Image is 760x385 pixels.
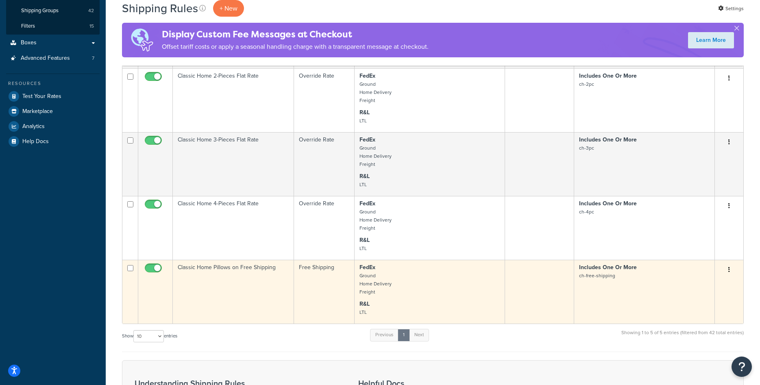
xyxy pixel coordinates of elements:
[21,55,70,62] span: Advanced Features
[294,196,354,260] td: Override Rate
[173,68,294,132] td: Classic Home 2-Pieces Flat Rate
[21,7,59,14] span: Shipping Groups
[359,108,370,117] strong: R&L
[294,68,354,132] td: Override Rate
[579,80,594,88] small: ch-2pc
[6,19,100,34] a: Filters 15
[579,208,594,215] small: ch-4pc
[359,236,370,244] strong: R&L
[6,35,100,50] a: Boxes
[579,263,637,272] strong: Includes One Or More
[6,104,100,119] a: Marketplace
[6,3,100,18] a: Shipping Groups 42
[579,135,637,144] strong: Includes One Or More
[579,144,594,152] small: ch-3pc
[22,93,61,100] span: Test Your Rates
[22,123,45,130] span: Analytics
[162,28,429,41] h4: Display Custom Fee Messages at Checkout
[359,309,367,316] small: LTL
[6,51,100,66] a: Advanced Features 7
[173,132,294,196] td: Classic Home 3-Pieces Flat Rate
[173,260,294,324] td: Classic Home Pillows on Free Shipping
[579,199,637,208] strong: Includes One Or More
[89,23,94,30] span: 15
[579,72,637,80] strong: Includes One Or More
[92,55,94,62] span: 7
[22,108,53,115] span: Marketplace
[579,272,615,279] small: ch-free-shipping
[359,199,375,208] strong: FedEx
[6,119,100,134] a: Analytics
[370,329,399,341] a: Previous
[359,72,375,80] strong: FedEx
[122,0,198,16] h1: Shipping Rules
[21,23,35,30] span: Filters
[398,329,410,341] a: 1
[359,80,392,104] small: Ground Home Delivery Freight
[122,23,162,57] img: duties-banner-06bc72dcb5fe05cb3f9472aba00be2ae8eb53ab6f0d8bb03d382ba314ac3c341.png
[122,330,177,342] label: Show entries
[359,272,392,296] small: Ground Home Delivery Freight
[359,144,392,168] small: Ground Home Delivery Freight
[359,172,370,181] strong: R&L
[359,181,367,188] small: LTL
[133,330,164,342] select: Showentries
[359,117,367,124] small: LTL
[621,328,744,346] div: Showing 1 to 5 of 5 entries (filtered from 42 total entries)
[6,134,100,149] a: Help Docs
[6,51,100,66] li: Advanced Features
[173,196,294,260] td: Classic Home 4-Pieces Flat Rate
[718,3,744,14] a: Settings
[294,132,354,196] td: Override Rate
[732,357,752,377] button: Open Resource Center
[359,135,375,144] strong: FedEx
[359,208,392,232] small: Ground Home Delivery Freight
[22,138,49,145] span: Help Docs
[409,329,429,341] a: Next
[162,41,429,52] p: Offset tariff costs or apply a seasonal handling charge with a transparent message at checkout.
[359,245,367,252] small: LTL
[6,89,100,104] a: Test Your Rates
[294,260,354,324] td: Free Shipping
[6,3,100,18] li: Shipping Groups
[6,80,100,87] div: Resources
[6,19,100,34] li: Filters
[359,263,375,272] strong: FedEx
[688,32,734,48] a: Learn More
[359,300,370,308] strong: R&L
[88,7,94,14] span: 42
[21,39,37,46] span: Boxes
